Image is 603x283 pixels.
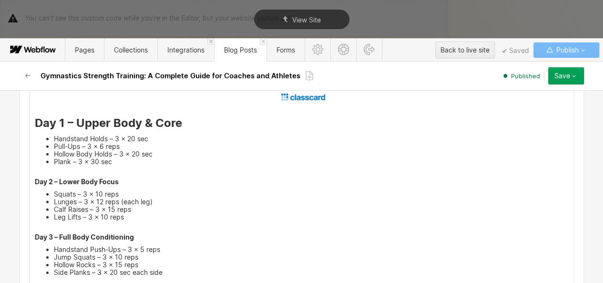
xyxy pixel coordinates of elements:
button: Back to live site [435,42,495,58]
li: Hollow Rocks – 3 x 15 reps [54,261,569,269]
li: Pull-Ups – 3 x 6 reps [54,143,569,150]
button: Save [548,67,584,84]
span: View Site [292,16,321,24]
strong: Day 3 – Full Body Conditioning [35,233,134,241]
li: Lunges – 3 x 12 reps (each leg) [54,198,569,206]
h2: Gymnastics Strength Training: A Complete Guide for Coaches and Athletes [41,71,300,81]
strong: Day 1 – Upper Body & Core [35,116,182,130]
a: Close 'Blog Posts' tab [260,38,266,45]
li: Jump Squats – 3 x 10 reps [54,253,569,261]
strong: Day 2 – Lower Body Focus [35,178,119,186]
span: Blog Posts [224,46,257,54]
li: Side Planks – 3 x 20 sec each side [54,269,569,276]
li: Squats – 3 x 10 reps [54,190,569,198]
div: Save [554,72,570,80]
a: Close 'Integrations' tab [207,38,214,45]
span: Published [511,72,540,80]
span: Publish [554,43,578,57]
li: Handstand Push-Ups – 3 x 5 reps [54,246,569,253]
button: Publish [533,42,599,58]
li: Plank – 3 x 30 sec [54,158,569,173]
li: Handstand Holds – 3 x 20 sec [54,135,569,143]
div: Back to live site [440,43,490,57]
span: Collections [114,46,148,54]
span: Saved [502,49,529,53]
span: Integrations [167,46,204,54]
li: Leg Lifts – 3 x 10 reps [54,213,569,229]
span: Forms [276,46,295,54]
li: Calf Raises – 3 x 15 reps [54,206,569,213]
span: Pages [75,46,94,54]
li: Hollow Body Holds – 3 x 20 sec [54,150,569,158]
